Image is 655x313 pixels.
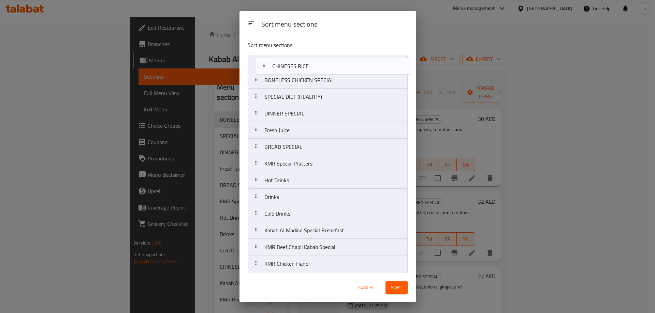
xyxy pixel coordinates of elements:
[391,283,402,292] span: Sort
[248,41,375,49] p: Sort menu sections
[259,17,410,32] div: Sort menu sections
[385,281,408,294] button: Sort
[355,281,377,294] button: Cancel
[358,283,375,292] span: Cancel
